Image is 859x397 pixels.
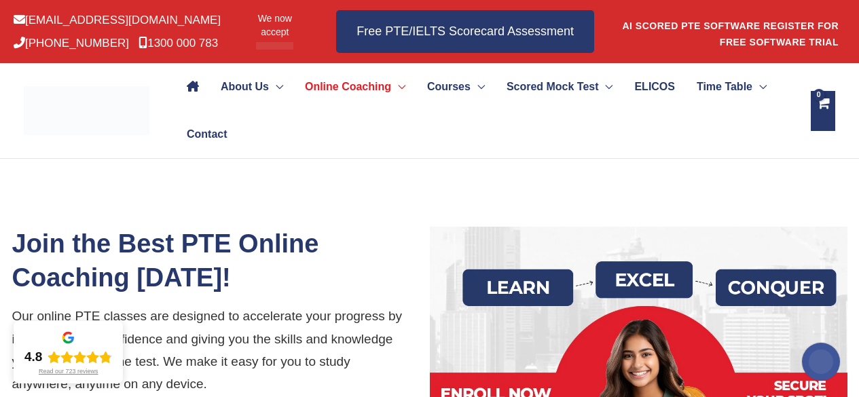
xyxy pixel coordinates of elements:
p: Our online PTE classes are designed to accelerate your progress by improving your confidence and ... [12,305,430,395]
a: Scored Mock TestMenu Toggle [496,63,624,111]
a: Free PTE/IELTS Scorecard Assessment [336,10,594,53]
span: Menu Toggle [269,63,283,111]
a: Time TableMenu Toggle [686,63,778,111]
a: About UsMenu Toggle [210,63,294,111]
a: ELICOS [623,63,685,111]
div: 4.8 [24,349,42,365]
a: [EMAIL_ADDRESS][DOMAIN_NAME] [14,14,221,26]
div: Read our 723 reviews [39,368,98,375]
span: Menu Toggle [471,63,485,111]
img: Afterpay-Logo [256,42,293,50]
span: Menu Toggle [598,63,613,111]
a: Online CoachingMenu Toggle [294,63,416,111]
span: Scored Mock Test [507,63,599,111]
div: Rating: 4.8 out of 5 [24,349,112,365]
span: Courses [427,63,471,111]
a: Contact [176,111,227,158]
img: cropped-ew-logo [24,86,149,135]
span: Time Table [697,63,752,111]
span: Contact [187,111,227,158]
h1: Join the Best PTE Online Coaching [DATE]! [12,227,430,295]
aside: Header Widget 1 [621,10,845,54]
a: CoursesMenu Toggle [416,63,496,111]
span: Online Coaching [305,63,391,111]
a: AI SCORED PTE SOFTWARE REGISTER FOR FREE SOFTWARE TRIAL [622,20,839,48]
span: ELICOS [634,63,675,111]
span: Menu Toggle [391,63,405,111]
img: svg+xml;base64,PHN2ZyB4bWxucz0iaHR0cDovL3d3dy53My5vcmcvMjAwMC9zdmciIHdpZHRoPSIyMDAiIGhlaWdodD0iMj... [802,343,840,381]
span: Menu Toggle [752,63,767,111]
a: 1300 000 783 [139,37,218,50]
nav: Site Navigation: Main Menu [176,63,797,158]
span: About Us [221,63,269,111]
a: [PHONE_NUMBER] [14,37,129,50]
a: View Shopping Cart, empty [811,91,835,131]
span: We now accept [247,12,302,39]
